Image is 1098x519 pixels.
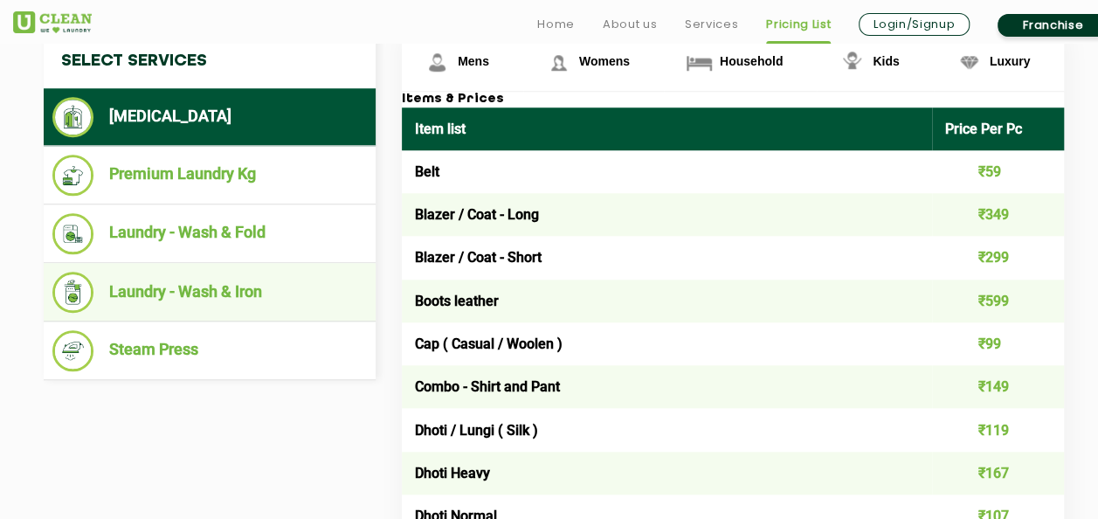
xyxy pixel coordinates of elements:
[837,47,867,78] img: Kids
[402,107,932,150] th: Item list
[859,13,970,36] a: Login/Signup
[932,408,1065,451] td: ₹119
[402,92,1064,107] h3: Items & Prices
[13,11,92,33] img: UClean Laundry and Dry Cleaning
[44,34,376,88] h4: Select Services
[52,155,93,196] img: Premium Laundry Kg
[579,54,630,68] span: Womens
[990,54,1031,68] span: Luxury
[537,14,575,35] a: Home
[52,155,367,196] li: Premium Laundry Kg
[402,408,932,451] td: Dhoti / Lungi ( Silk )
[720,54,783,68] span: Household
[52,330,93,371] img: Steam Press
[932,150,1065,193] td: ₹59
[684,47,715,78] img: Household
[52,213,93,254] img: Laundry - Wash & Fold
[603,14,657,35] a: About us
[543,47,574,78] img: Womens
[932,107,1065,150] th: Price Per Pc
[932,280,1065,322] td: ₹599
[402,280,932,322] td: Boots leather
[402,150,932,193] td: Belt
[932,236,1065,279] td: ₹299
[932,322,1065,365] td: ₹99
[52,213,367,254] li: Laundry - Wash & Fold
[52,272,93,313] img: Laundry - Wash & Iron
[685,14,738,35] a: Services
[458,54,489,68] span: Mens
[932,365,1065,408] td: ₹149
[932,452,1065,495] td: ₹167
[402,193,932,236] td: Blazer / Coat - Long
[52,97,93,137] img: Dry Cleaning
[402,322,932,365] td: Cap ( Casual / Woolen )
[873,54,899,68] span: Kids
[422,47,452,78] img: Mens
[766,14,831,35] a: Pricing List
[402,236,932,279] td: Blazer / Coat - Short
[954,47,984,78] img: Luxury
[402,452,932,495] td: Dhoti Heavy
[52,97,367,137] li: [MEDICAL_DATA]
[932,193,1065,236] td: ₹349
[52,330,367,371] li: Steam Press
[52,272,367,313] li: Laundry - Wash & Iron
[402,365,932,408] td: Combo - Shirt and Pant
